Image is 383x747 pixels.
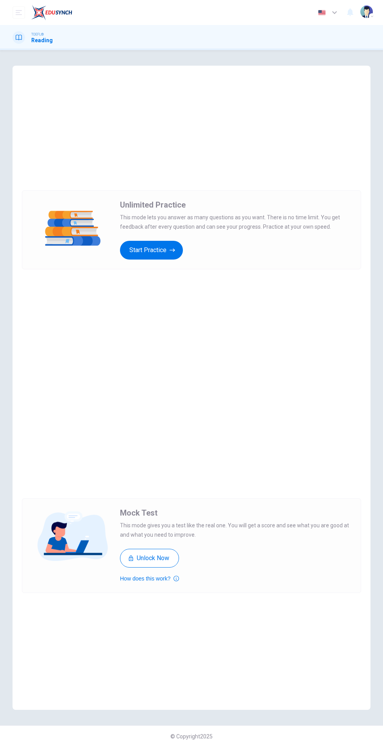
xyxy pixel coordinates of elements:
span: TOEFL® [31,32,44,37]
img: en [317,10,327,16]
img: EduSynch logo [31,5,72,20]
button: Unlock Now [120,549,179,568]
button: How does this work? [120,574,179,583]
span: Mock Test [120,508,157,518]
span: © Copyright 2025 [170,733,213,740]
span: This mode gives you a test like the real one. You will get a score and see what you are good at a... [120,521,351,539]
iframe: Intercom live chat [356,720,375,739]
button: Start Practice [120,241,183,260]
span: Unlimited Practice [120,200,186,210]
button: open mobile menu [13,6,25,19]
span: This mode lets you answer as many questions as you want. There is no time limit. You get feedback... [120,213,351,231]
img: Profile picture [360,5,373,18]
h1: Reading [31,37,53,43]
